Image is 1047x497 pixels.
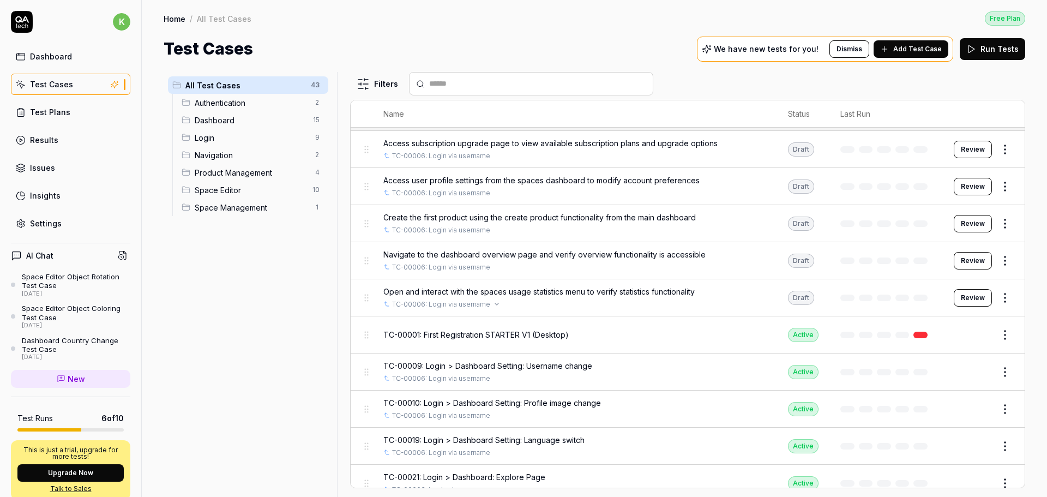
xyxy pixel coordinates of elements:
div: Drag to reorderSpace Management1 [177,199,328,216]
th: Status [777,100,829,128]
a: TC-00006: Login via username [392,262,490,272]
div: Draft [788,142,814,157]
div: Issues [30,162,55,173]
span: 2 [311,96,324,109]
tr: TC-00019: Login > Dashboard Setting: Language switchTC-00006: Login via usernameActive [351,428,1025,465]
a: Dashboard Country Change Test Case[DATE] [11,336,130,361]
span: TC-00019: Login > Dashboard Setting: Language switch [383,434,585,446]
div: Active [788,402,819,416]
a: TC-00006: Login via username [392,225,490,235]
a: Home [164,13,185,24]
a: TC-00006: Login via username [392,411,490,421]
h5: Test Runs [17,414,53,423]
tr: TC-00010: Login > Dashboard Setting: Profile image changeTC-00006: Login via usernameActive [351,391,1025,428]
span: 4 [311,166,324,179]
a: TC-00006: Login via username [392,374,490,384]
tr: Access user profile settings from the spaces dashboard to modify account preferencesTC-00006: Log... [351,168,1025,205]
span: k [113,13,130,31]
a: TC-00006: Login via username [392,151,490,161]
a: New [11,370,130,388]
span: Add Test Case [893,44,942,54]
a: Free Plan [985,11,1025,26]
span: 2 [311,148,324,161]
span: 43 [306,79,324,92]
span: Product Management [195,167,309,178]
a: TC-00006: Login via username [392,300,490,309]
button: Review [954,141,992,158]
a: Results [11,129,130,151]
a: Dashboard [11,46,130,67]
button: Filters [350,73,405,95]
tr: TC-00009: Login > Dashboard Setting: Username changeTC-00006: Login via usernameActive [351,354,1025,391]
button: Run Tests [960,38,1025,60]
a: TC-00006: Login via username [392,188,490,198]
span: All Test Cases [185,80,304,91]
button: Review [954,215,992,232]
div: [DATE] [22,322,130,330]
tr: Create the first product using the create product functionality from the main dashboardTC-00006: ... [351,205,1025,242]
a: TC-00006: Login via username [392,448,490,458]
span: TC-00010: Login > Dashboard Setting: Profile image change [383,397,601,409]
a: Issues [11,157,130,178]
span: New [68,373,85,385]
button: Review [954,178,992,195]
a: TC-00006: Login via username [392,485,490,495]
button: Review [954,252,992,270]
p: This is just a trial, upgrade for more tests! [17,447,124,460]
span: Authentication [195,97,309,109]
div: [DATE] [22,354,130,361]
div: All Test Cases [197,13,251,24]
span: Navigate to the dashboard overview page and verify overview functionality is accessible [383,249,706,260]
div: Drag to reorderLogin9 [177,129,328,146]
button: Open selector [492,300,501,309]
span: 15 [309,113,324,127]
div: Drag to reorderProduct Management4 [177,164,328,181]
a: Settings [11,213,130,234]
a: Insights [11,185,130,206]
div: [DATE] [22,290,130,298]
div: Draft [788,254,814,268]
div: / [190,13,192,24]
tr: TC-00001: First Registration STARTER V1 (Desktop)Active [351,316,1025,354]
h4: AI Chat [26,250,53,261]
div: Settings [30,218,62,229]
a: Space Editor Object Coloring Test Case[DATE] [11,304,130,329]
span: TC-00021: Login > Dashboard: Explore Page [383,471,545,483]
span: Space Editor [195,184,306,196]
span: 10 [308,183,324,196]
div: Space Editor Object Coloring Test Case [22,304,130,322]
span: Open and interact with the spaces usage statistics menu to verify statistics functionality [383,286,695,297]
div: Active [788,476,819,490]
th: Name [372,100,777,128]
tr: Navigate to the dashboard overview page and verify overview functionality is accessibleTC-00006: ... [351,242,1025,279]
h1: Test Cases [164,37,253,61]
span: Login [195,132,309,143]
span: TC-00001: First Registration STARTER V1 (Desktop) [383,329,569,340]
button: Dismiss [829,40,869,58]
span: Navigation [195,149,309,161]
div: Draft [788,179,814,194]
button: k [113,11,130,33]
span: TC-00009: Login > Dashboard Setting: Username change [383,360,592,372]
th: Last Run [829,100,943,128]
a: Space Editor Object Rotation Test Case[DATE] [11,272,130,297]
div: Draft [788,291,814,305]
div: Results [30,134,58,146]
div: Dashboard [30,51,72,62]
div: Active [788,328,819,342]
span: Dashboard [195,115,306,126]
div: Drag to reorderNavigation2 [177,146,328,164]
button: Review [954,289,992,307]
a: Talk to Sales [17,484,124,494]
div: Test Plans [30,106,70,118]
span: 1 [311,201,324,214]
div: Active [788,439,819,453]
div: Space Editor Object Rotation Test Case [22,272,130,290]
div: Draft [788,217,814,231]
span: Space Management [195,202,309,213]
span: Access subscription upgrade page to view available subscription plans and upgrade options [383,137,718,149]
